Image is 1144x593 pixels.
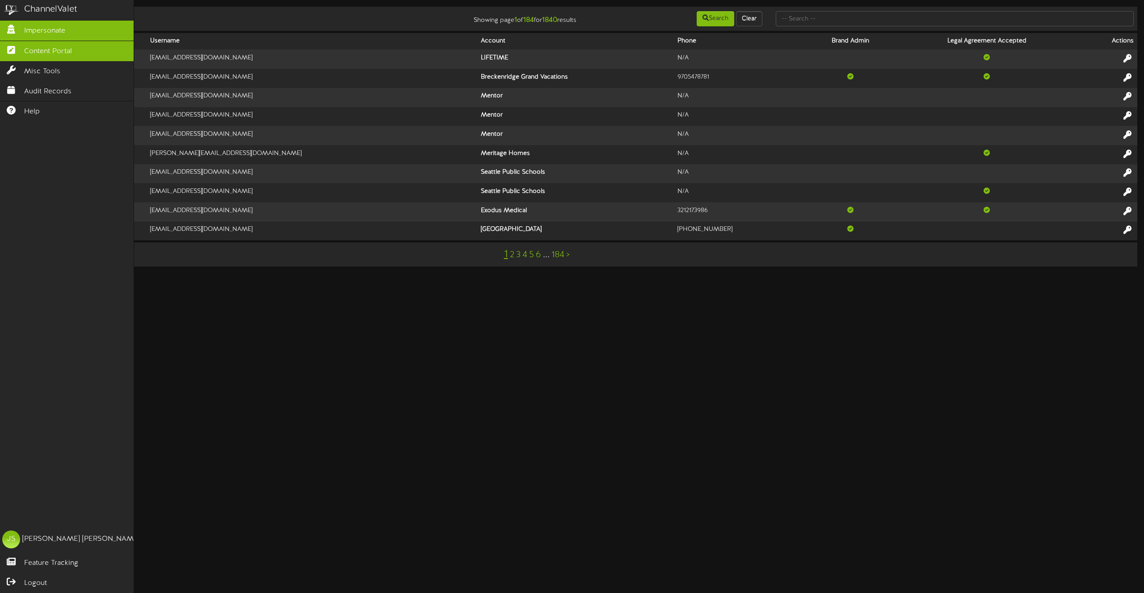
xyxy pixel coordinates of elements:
td: [PHONE_NUMBER] [674,221,803,240]
a: > [566,250,570,260]
a: ... [543,250,550,260]
td: N/A [674,88,803,107]
th: Phone [674,33,803,50]
td: N/A [674,183,803,202]
span: Help [24,107,40,117]
div: Showing page of for results [397,10,583,25]
td: [EMAIL_ADDRESS][DOMAIN_NAME] [147,164,477,184]
div: JS [2,530,20,548]
a: 4 [522,250,527,260]
th: Username [147,33,477,50]
a: 2 [510,250,514,260]
a: 6 [536,250,541,260]
button: Clear [736,11,762,26]
td: 9705478781 [674,69,803,88]
a: 5 [529,250,534,260]
th: Brand Admin [803,33,897,50]
input: -- Search -- [776,11,1134,26]
strong: 1840 [542,16,557,24]
th: Exodus Medical [477,202,674,221]
div: ChannelValet [24,3,77,16]
span: Audit Records [24,87,71,97]
td: [EMAIL_ADDRESS][DOMAIN_NAME] [147,50,477,69]
div: [PERSON_NAME] [PERSON_NAME] [22,534,140,544]
strong: 1 [514,16,517,24]
a: 184 [551,250,564,260]
span: Misc Tools [24,67,60,77]
th: Mentor [477,126,674,145]
td: [PERSON_NAME][EMAIL_ADDRESS][DOMAIN_NAME] [147,145,477,164]
th: Mentor [477,107,674,126]
td: [EMAIL_ADDRESS][DOMAIN_NAME] [147,202,477,221]
th: Account [477,33,674,50]
a: 3 [516,250,521,260]
td: N/A [674,50,803,69]
span: Impersonate [24,26,65,36]
th: Meritage Homes [477,145,674,164]
td: N/A [674,126,803,145]
th: Seattle Public Schools [477,164,674,184]
th: Actions [1077,33,1137,50]
th: LIFETIME [477,50,674,69]
th: Seattle Public Schools [477,183,674,202]
th: Mentor [477,88,674,107]
td: N/A [674,164,803,184]
span: Feature Tracking [24,558,78,568]
th: Breckenridge Grand Vacations [477,69,674,88]
th: [GEOGRAPHIC_DATA] [477,221,674,240]
td: [EMAIL_ADDRESS][DOMAIN_NAME] [147,183,477,202]
button: Search [697,11,734,26]
td: [EMAIL_ADDRESS][DOMAIN_NAME] [147,88,477,107]
td: [EMAIL_ADDRESS][DOMAIN_NAME] [147,69,477,88]
td: [EMAIL_ADDRESS][DOMAIN_NAME] [147,126,477,145]
td: [EMAIL_ADDRESS][DOMAIN_NAME] [147,107,477,126]
span: Content Portal [24,46,72,57]
span: Logout [24,578,47,589]
td: 3212173986 [674,202,803,221]
td: N/A [674,145,803,164]
strong: 184 [523,16,534,24]
td: N/A [674,107,803,126]
th: Legal Agreement Accepted [897,33,1077,50]
td: [EMAIL_ADDRESS][DOMAIN_NAME] [147,221,477,240]
a: 1 [504,249,508,260]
